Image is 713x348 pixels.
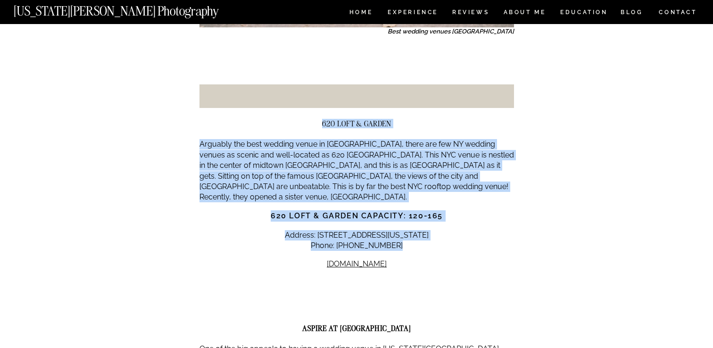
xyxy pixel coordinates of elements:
p: Arguably the best wedding venue in [GEOGRAPHIC_DATA], there are few NY wedding venues as scenic a... [199,139,514,202]
a: ABOUT ME [503,9,546,17]
a: EDUCATION [559,9,609,17]
a: HOME [348,9,374,17]
a: BLOG [621,9,643,17]
strong: Best wedding venues [GEOGRAPHIC_DATA] [388,28,514,35]
a: Experience [388,9,437,17]
h2: 620 LOFT & GARDEN [199,119,514,128]
a: [US_STATE][PERSON_NAME] Photography [14,5,250,13]
strong: ASPIRE AT [GEOGRAPHIC_DATA] [302,323,411,333]
strong: 620 Loft & Garden capacity: 120-165 [271,211,443,220]
a: REVIEWS [452,9,488,17]
a: CONTACT [658,7,697,17]
a: [DOMAIN_NAME] [327,259,387,268]
p: Address: [STREET_ADDRESS][US_STATE] Phone: [PHONE_NUMBER] [199,230,514,251]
